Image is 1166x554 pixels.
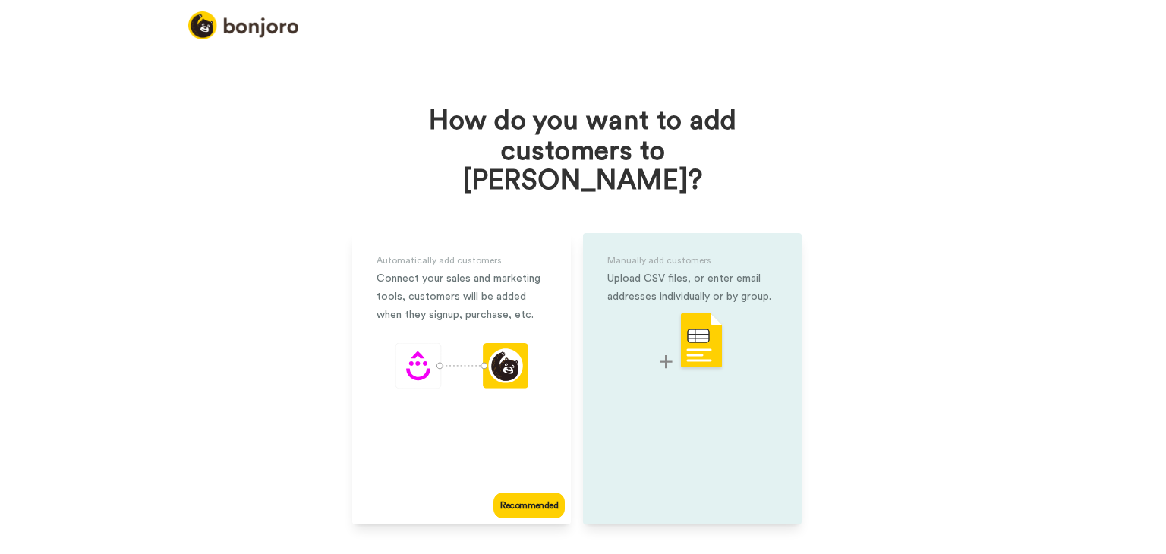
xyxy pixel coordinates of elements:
img: logo_full.png [188,11,298,39]
div: Connect your sales and marketing tools, customers will be added when they signup, purchase, etc. [377,269,547,324]
img: csv-upload.svg [660,312,725,372]
div: Manually add customers [607,251,777,269]
div: Recommended [493,493,565,518]
div: Upload CSV files, or enter email addresses individually or by group. [607,269,777,306]
h1: How do you want to add customers to [PERSON_NAME]? [412,106,754,197]
div: animation [395,343,528,393]
div: Automatically add customers [377,251,547,269]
